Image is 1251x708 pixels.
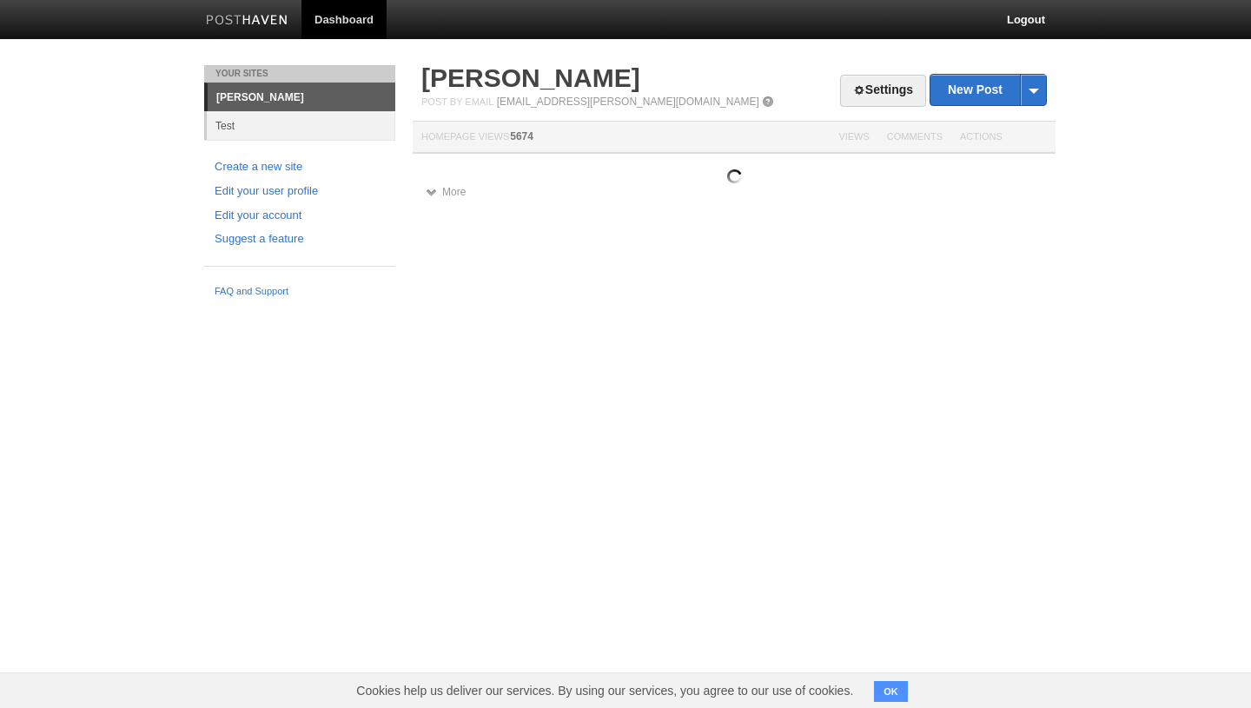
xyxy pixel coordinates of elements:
[951,122,1056,154] th: Actions
[497,96,759,108] a: [EMAIL_ADDRESS][PERSON_NAME][DOMAIN_NAME]
[930,75,1046,105] a: New Post
[215,230,385,248] a: Suggest a feature
[206,15,288,28] img: Posthaven-bar
[215,207,385,225] a: Edit your account
[421,96,493,107] span: Post by Email
[208,83,395,111] a: [PERSON_NAME]
[413,122,830,154] th: Homepage Views
[339,673,870,708] span: Cookies help us deliver our services. By using our services, you agree to our use of cookies.
[510,130,533,142] span: 5674
[421,63,640,92] a: [PERSON_NAME]
[874,681,908,702] button: OK
[215,158,385,176] a: Create a new site
[215,284,385,300] a: FAQ and Support
[830,122,877,154] th: Views
[878,122,951,154] th: Comments
[727,169,742,183] img: loading.gif
[204,65,395,83] li: Your Sites
[215,182,385,201] a: Edit your user profile
[426,186,466,198] a: More
[840,75,926,107] a: Settings
[207,111,395,140] a: Test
